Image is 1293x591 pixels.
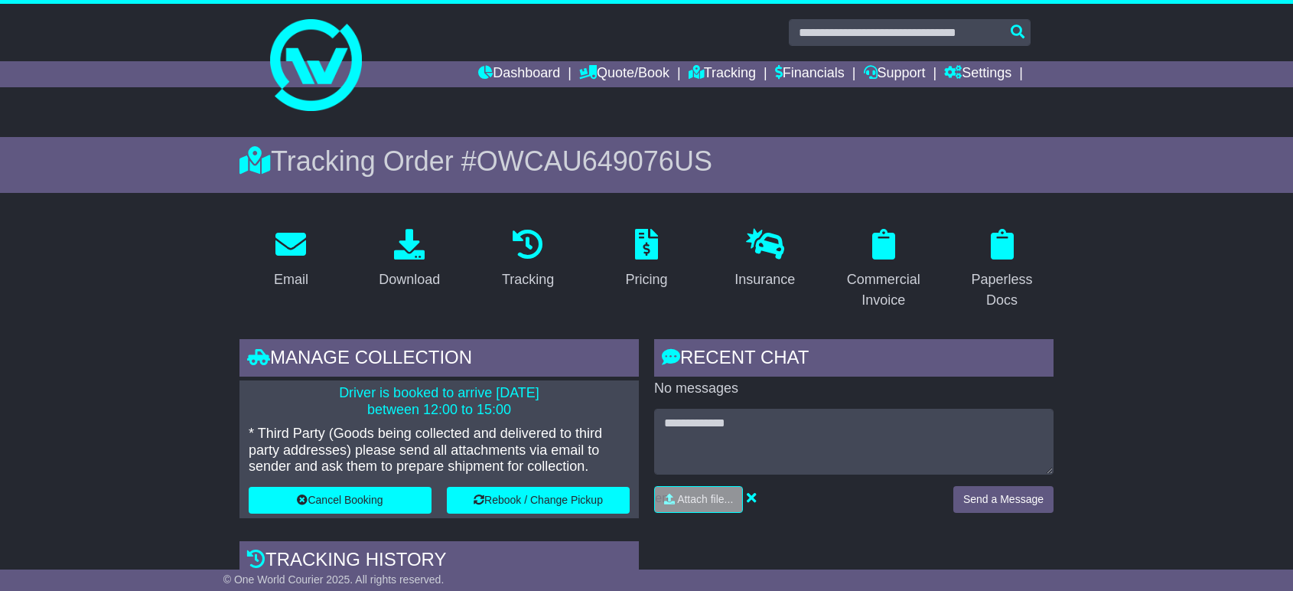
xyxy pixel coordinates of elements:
[950,224,1054,316] a: Paperless Docs
[274,269,308,290] div: Email
[369,224,450,295] a: Download
[502,269,554,290] div: Tracking
[864,61,926,87] a: Support
[239,541,639,583] div: Tracking history
[249,426,630,475] p: * Third Party (Goods being collected and delivered to third party addresses) please send all atta...
[239,145,1054,178] div: Tracking Order #
[654,380,1054,397] p: No messages
[615,224,677,295] a: Pricing
[249,487,432,514] button: Cancel Booking
[953,486,1054,513] button: Send a Message
[478,61,560,87] a: Dashboard
[960,269,1044,311] div: Paperless Docs
[492,224,564,295] a: Tracking
[775,61,845,87] a: Financials
[725,224,805,295] a: Insurance
[477,145,712,177] span: OWCAU649076US
[264,224,318,295] a: Email
[579,61,669,87] a: Quote/Book
[842,269,925,311] div: Commercial Invoice
[734,269,795,290] div: Insurance
[379,269,440,290] div: Download
[944,61,1011,87] a: Settings
[689,61,756,87] a: Tracking
[625,269,667,290] div: Pricing
[447,487,630,514] button: Rebook / Change Pickup
[832,224,935,316] a: Commercial Invoice
[249,385,630,418] p: Driver is booked to arrive [DATE] between 12:00 to 15:00
[223,573,445,586] span: © One World Courier 2025. All rights reserved.
[239,339,639,380] div: Manage collection
[654,339,1054,380] div: RECENT CHAT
